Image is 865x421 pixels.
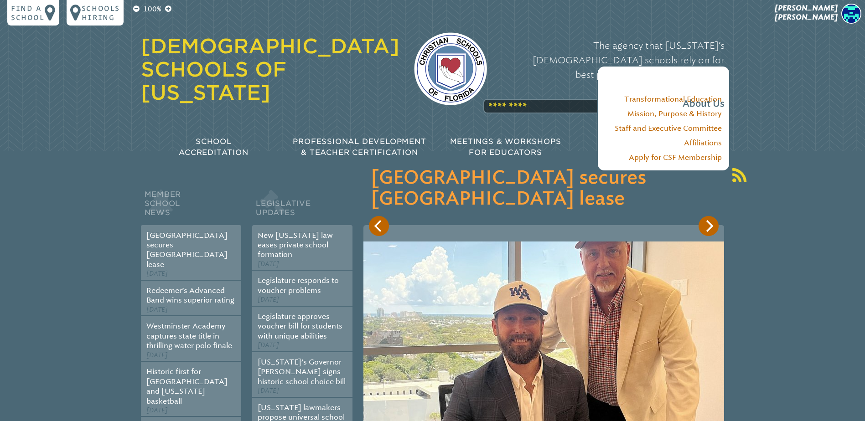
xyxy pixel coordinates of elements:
button: Previous [369,216,389,236]
a: New [US_STATE] law eases private school formation [258,231,333,259]
button: Next [699,216,719,236]
span: Meetings & Workshops for Educators [450,137,561,157]
p: The agency that [US_STATE]’s [DEMOGRAPHIC_DATA] schools rely on for best practices in accreditati... [502,38,725,111]
a: Historic first for [GEOGRAPHIC_DATA] and [US_STATE] basketball [146,367,228,405]
span: [DATE] [258,296,279,303]
span: [PERSON_NAME] [PERSON_NAME] [775,4,838,21]
span: [DATE] [146,270,168,277]
p: Find a school [11,4,45,22]
span: [DATE] [146,406,168,414]
p: Schools Hiring [82,4,120,22]
a: [DEMOGRAPHIC_DATA] Schools of [US_STATE] [141,34,399,104]
a: Westminster Academy captures state title in thrilling water polo finale [146,322,232,350]
span: [DATE] [258,260,279,268]
img: 65da76292fbb2b6272090aee7ede8c96 [841,4,861,24]
a: Apply for CSF Membership [629,153,722,162]
a: Affiliations [684,139,722,147]
span: [DATE] [146,306,168,313]
span: Professional Development & Teacher Certification [293,137,426,157]
h2: Legislative Updates [252,188,352,225]
a: [GEOGRAPHIC_DATA] secures [GEOGRAPHIC_DATA] lease [146,231,228,269]
span: [DATE] [146,351,168,359]
span: [DATE] [258,387,279,395]
span: School Accreditation [179,137,248,157]
a: Legislature approves voucher bill for students with unique abilities [258,312,342,340]
h2: Member School News [141,188,241,225]
a: Redeemer’s Advanced Band wins superior rating [146,286,234,304]
a: Legislature responds to voucher problems [258,276,339,294]
h3: [GEOGRAPHIC_DATA] secures [GEOGRAPHIC_DATA] lease [371,168,717,210]
span: About Us [683,97,725,111]
a: Staff and Executive Committee [615,124,722,133]
img: csf-logo-web-colors.png [414,32,487,105]
p: 100% [141,4,163,15]
span: [DATE] [258,341,279,349]
a: [US_STATE]’s Governor [PERSON_NAME] signs historic school choice bill [258,358,346,386]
